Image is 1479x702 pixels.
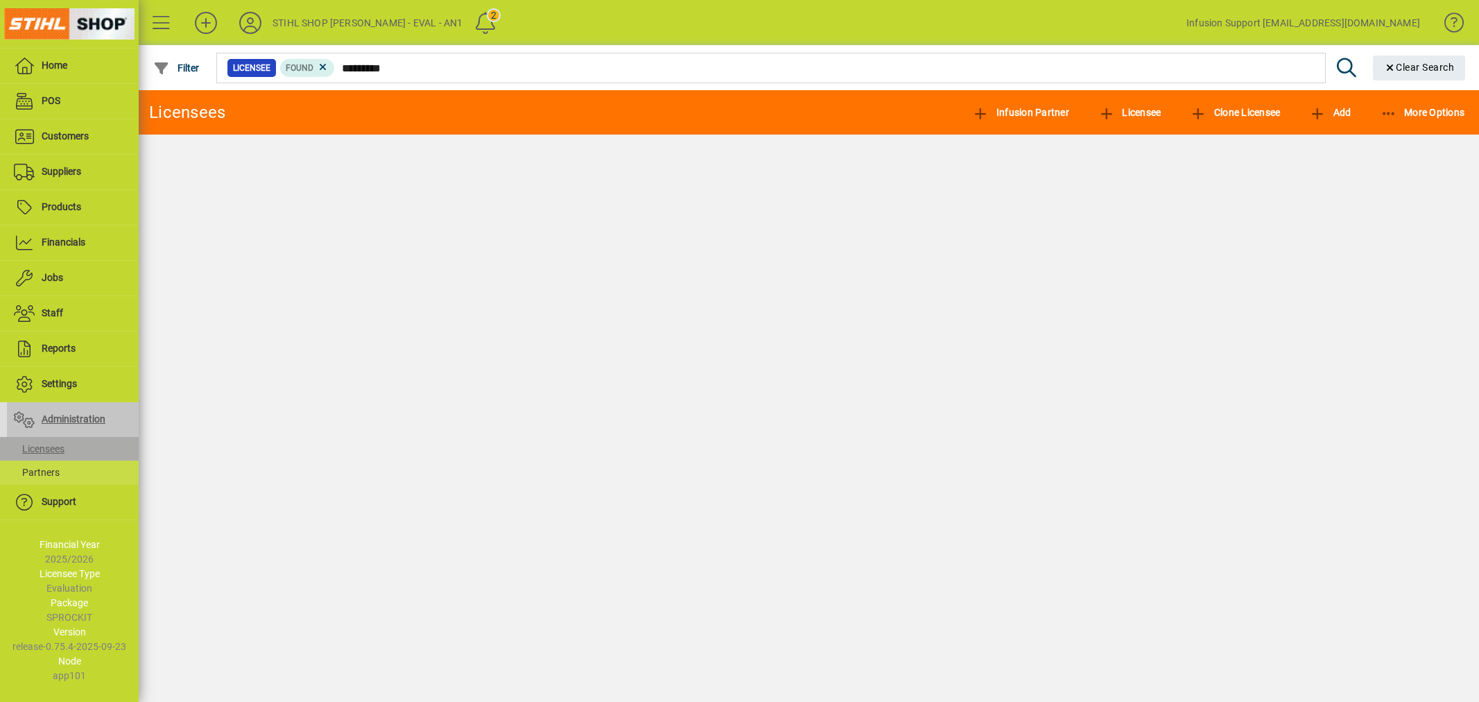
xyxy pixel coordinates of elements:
span: Customers [42,130,89,142]
button: Add [184,10,228,35]
button: Licensee [1095,100,1165,125]
button: Clone Licensee [1186,100,1283,125]
mat-chip: Found Status: Found [280,59,335,77]
span: Financials [42,237,85,248]
span: Licensees [14,443,64,454]
a: Settings [7,367,139,402]
span: Administration [42,413,105,425]
a: Reports [7,332,139,366]
a: Financials [7,225,139,260]
span: Filter [153,62,200,74]
span: Suppliers [42,166,81,177]
a: Licensees [7,437,139,461]
span: Licensee [1098,107,1161,118]
a: Jobs [7,261,139,296]
span: Staff [42,307,63,318]
span: Financial Year [40,539,100,550]
button: Add [1306,100,1354,125]
span: Settings [42,378,77,389]
span: Clear Search [1384,62,1455,73]
a: Suppliers [7,155,139,189]
span: More Options [1381,107,1465,118]
a: Products [7,190,139,225]
button: Filter [150,55,203,80]
a: POS [7,84,139,119]
div: Infusion Support [EMAIL_ADDRESS][DOMAIN_NAME] [1186,12,1420,34]
span: Clone Licensee [1190,107,1280,118]
div: Licensees [149,101,225,123]
span: Support [42,496,76,507]
button: Infusion Partner [969,100,1073,125]
span: Licensee Type [40,568,100,579]
a: Customers [7,119,139,154]
a: Knowledge Base [1434,3,1462,48]
div: STIHL SHOP [PERSON_NAME] - EVAL - AN1 [273,12,462,34]
button: Clear [1373,55,1466,80]
a: Staff [7,296,139,331]
button: Profile [228,10,273,35]
a: Partners [7,461,139,484]
span: Node [58,656,81,667]
span: POS [42,95,60,106]
span: Licensee [233,61,270,75]
span: Add [1309,107,1351,118]
span: Reports [42,343,76,354]
span: Partners [14,467,60,478]
span: Jobs [42,272,63,283]
span: Found [286,63,313,73]
span: Infusion Partner [972,107,1069,118]
span: Version [53,626,86,637]
a: Support [7,485,139,520]
span: Products [42,201,81,212]
span: Home [42,60,67,71]
button: More Options [1377,100,1469,125]
a: Home [7,49,139,83]
span: Package [51,597,88,608]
